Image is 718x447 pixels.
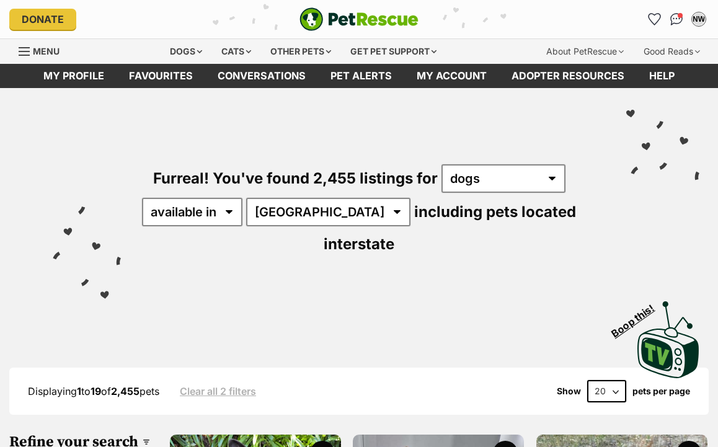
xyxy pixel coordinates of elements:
[299,7,419,31] img: logo-e224e6f780fb5917bec1dbf3a21bbac754714ae5b6737aabdf751b685950b380.svg
[632,386,690,396] label: pets per page
[180,386,256,397] a: Clear all 2 filters
[670,13,683,25] img: chat-41dd97257d64d25036548639549fe6c8038ab92f7586957e7f3b1b290dea8141.svg
[637,301,699,378] img: PetRescue TV logo
[161,39,211,64] div: Dogs
[644,9,664,29] a: Favourites
[117,64,205,88] a: Favourites
[33,46,60,56] span: Menu
[9,9,76,30] a: Donate
[153,169,438,187] span: Furreal! You've found 2,455 listings for
[404,64,499,88] a: My account
[31,64,117,88] a: My profile
[213,39,260,64] div: Cats
[91,385,101,397] strong: 19
[499,64,637,88] a: Adopter resources
[557,386,581,396] span: Show
[637,290,699,381] a: Boop this!
[689,9,709,29] button: My account
[637,64,687,88] a: Help
[262,39,340,64] div: Other pets
[693,13,705,25] div: NW
[299,7,419,31] a: PetRescue
[205,64,318,88] a: conversations
[111,385,140,397] strong: 2,455
[28,385,159,397] span: Displaying to of pets
[318,64,404,88] a: Pet alerts
[609,294,667,339] span: Boop this!
[538,39,632,64] div: About PetRescue
[19,39,68,61] a: Menu
[77,385,81,397] strong: 1
[324,203,576,253] span: including pets located interstate
[342,39,445,64] div: Get pet support
[667,9,686,29] a: Conversations
[635,39,709,64] div: Good Reads
[644,9,709,29] ul: Account quick links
